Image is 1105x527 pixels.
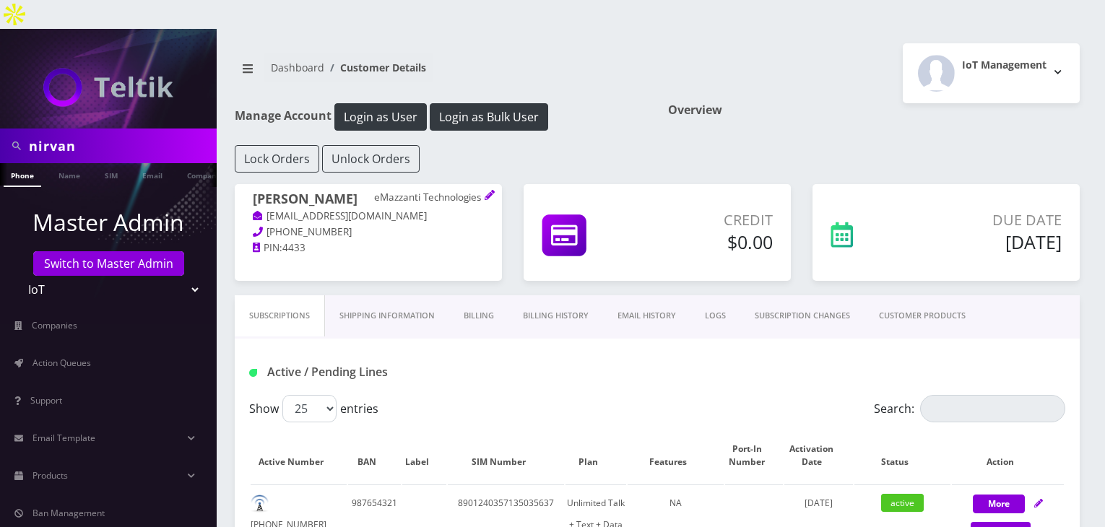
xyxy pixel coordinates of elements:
[33,251,184,276] a: Switch to Master Admin
[449,295,508,336] a: Billing
[348,428,401,483] th: BAN: activate to sort column ascending
[266,225,352,238] span: [PHONE_NUMBER]
[135,163,170,186] a: Email
[331,108,430,123] a: Login as User
[603,295,690,336] a: EMAIL HISTORY
[32,357,91,369] span: Action Queues
[271,61,324,74] a: Dashboard
[448,428,564,483] th: SIM Number: activate to sort column ascending
[249,365,507,379] h1: Active / Pending Lines
[628,428,724,483] th: Features: activate to sort column ascending
[180,163,228,186] a: Company
[32,507,105,519] span: Ban Management
[282,241,305,254] span: 4433
[253,191,484,209] h1: [PERSON_NAME]
[29,132,213,160] input: Search in Company
[324,60,426,75] li: Customer Details
[864,295,980,336] a: CUSTOMER PRODUCTS
[915,209,1062,231] p: Due Date
[920,395,1065,422] input: Search:
[740,295,864,336] a: SUBSCRIPTION CHANGES
[334,103,427,131] button: Login as User
[430,103,548,131] button: Login as Bulk User
[402,428,446,483] th: Label: activate to sort column ascending
[249,395,378,422] label: Show entries
[903,43,1080,103] button: IoT Management
[32,319,77,331] span: Companies
[251,428,347,483] th: Active Number: activate to sort column ascending
[282,395,337,422] select: Showentries
[325,295,449,336] a: Shipping Information
[374,191,484,204] p: eMazzanti Technologies
[668,103,1080,117] h1: Overview
[251,495,269,513] img: default.png
[973,495,1025,513] button: More
[253,209,427,224] a: [EMAIL_ADDRESS][DOMAIN_NAME]
[805,497,833,509] span: [DATE]
[43,68,173,107] img: IoT
[235,295,325,336] a: Subscriptions
[30,394,62,406] span: Support
[235,103,646,131] h1: Manage Account
[962,59,1046,71] h2: IoT Management
[430,108,548,123] a: Login as Bulk User
[881,494,924,512] span: active
[915,231,1062,253] h5: [DATE]
[647,209,773,231] p: Credit
[253,241,282,256] a: PIN:
[249,369,257,377] img: Active / Pending Lines
[784,428,852,483] th: Activation Date: activate to sort column ascending
[854,428,950,483] th: Status: activate to sort column ascending
[725,428,784,483] th: Port-In Number: activate to sort column ascending
[690,295,740,336] a: LOGS
[235,53,646,94] nav: breadcrumb
[508,295,603,336] a: Billing History
[565,428,626,483] th: Plan: activate to sort column ascending
[32,469,68,482] span: Products
[647,231,773,253] h5: $0.00
[32,432,95,444] span: Email Template
[235,145,319,173] button: Lock Orders
[51,163,87,186] a: Name
[322,145,420,173] button: Unlock Orders
[952,428,1064,483] th: Action: activate to sort column ascending
[874,395,1065,422] label: Search:
[4,163,41,187] a: Phone
[97,163,125,186] a: SIM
